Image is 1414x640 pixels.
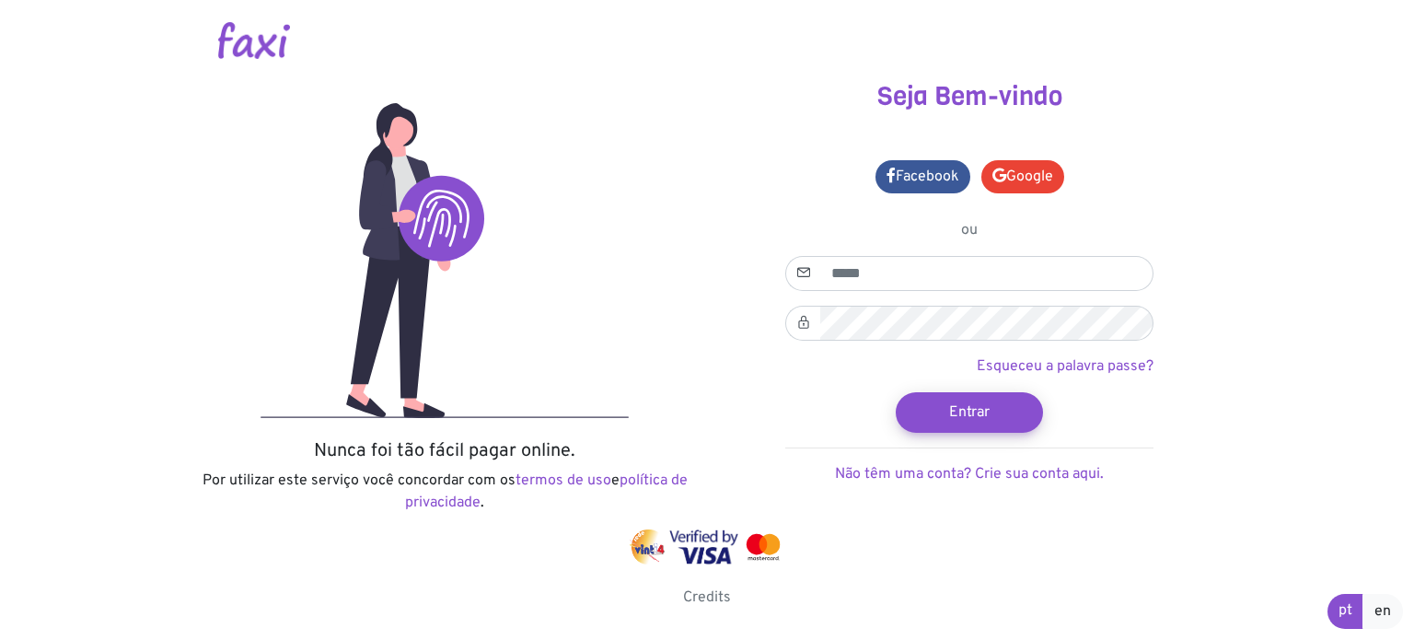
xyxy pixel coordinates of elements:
[977,357,1153,376] a: Esqueceu a palavra passe?
[981,160,1064,193] a: Google
[630,529,666,564] img: vinti4
[785,219,1153,241] p: ou
[196,440,693,462] h5: Nunca foi tão fácil pagar online.
[516,471,611,490] a: termos de uso
[896,392,1043,433] button: Entrar
[683,588,731,607] a: Credits
[196,470,693,514] p: Por utilizar este serviço você concordar com os e .
[721,81,1218,112] h3: Seja Bem-vindo
[1362,594,1403,629] a: en
[835,465,1104,483] a: Não têm uma conta? Crie sua conta aqui.
[875,160,970,193] a: Facebook
[742,529,784,564] img: mastercard
[1327,594,1363,629] a: pt
[669,529,738,564] img: visa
